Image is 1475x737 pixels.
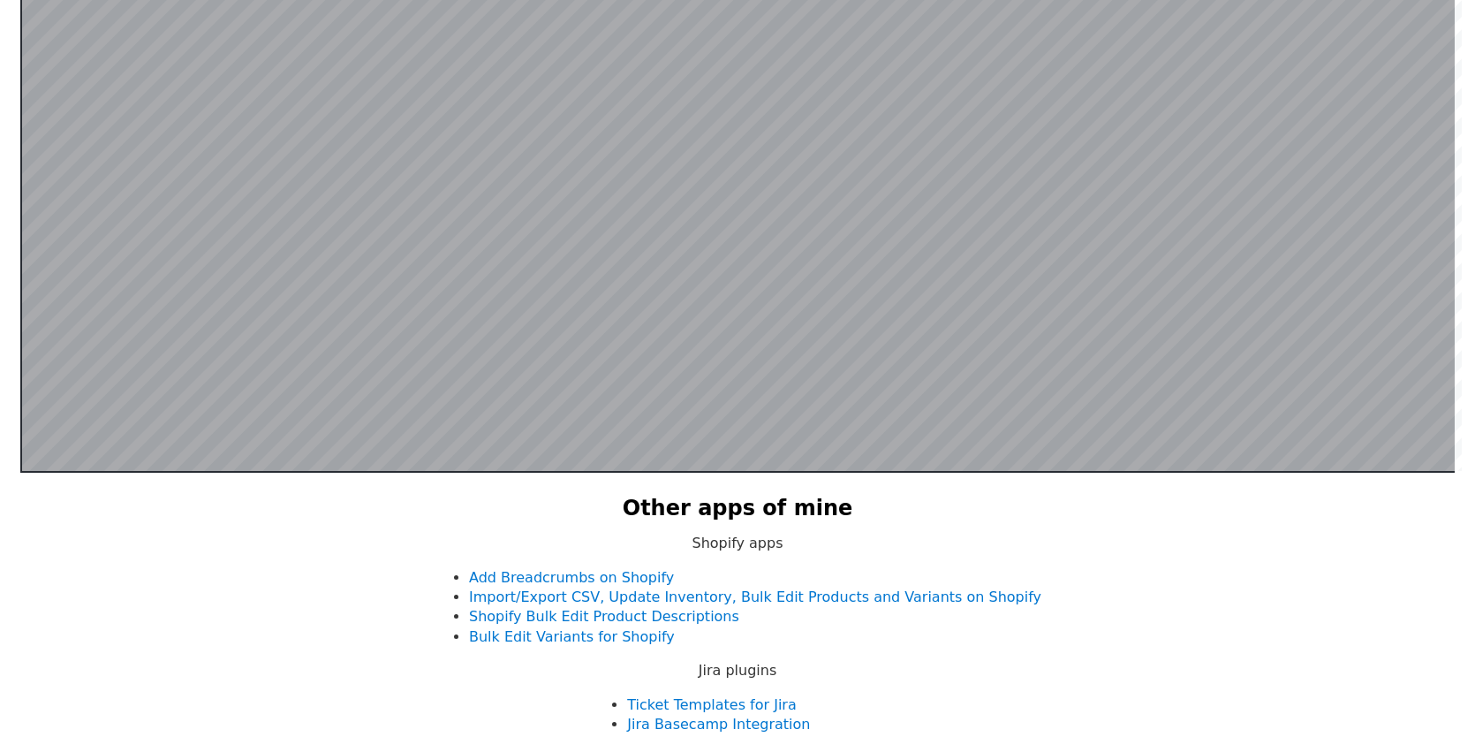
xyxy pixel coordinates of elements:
a: Add Breadcrumbs on Shopify [469,569,674,586]
a: Import/Export CSV, Update Inventory, Bulk Edit Products and Variants on Shopify [469,589,1041,605]
a: Ticket Templates for Jira [627,696,796,713]
a: Jira Basecamp Integration [627,716,810,733]
h2: Other apps of mine [623,494,853,524]
a: Shopify Bulk Edit Product Descriptions [469,608,739,625]
a: Bulk Edit Variants for Shopify [469,628,675,645]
